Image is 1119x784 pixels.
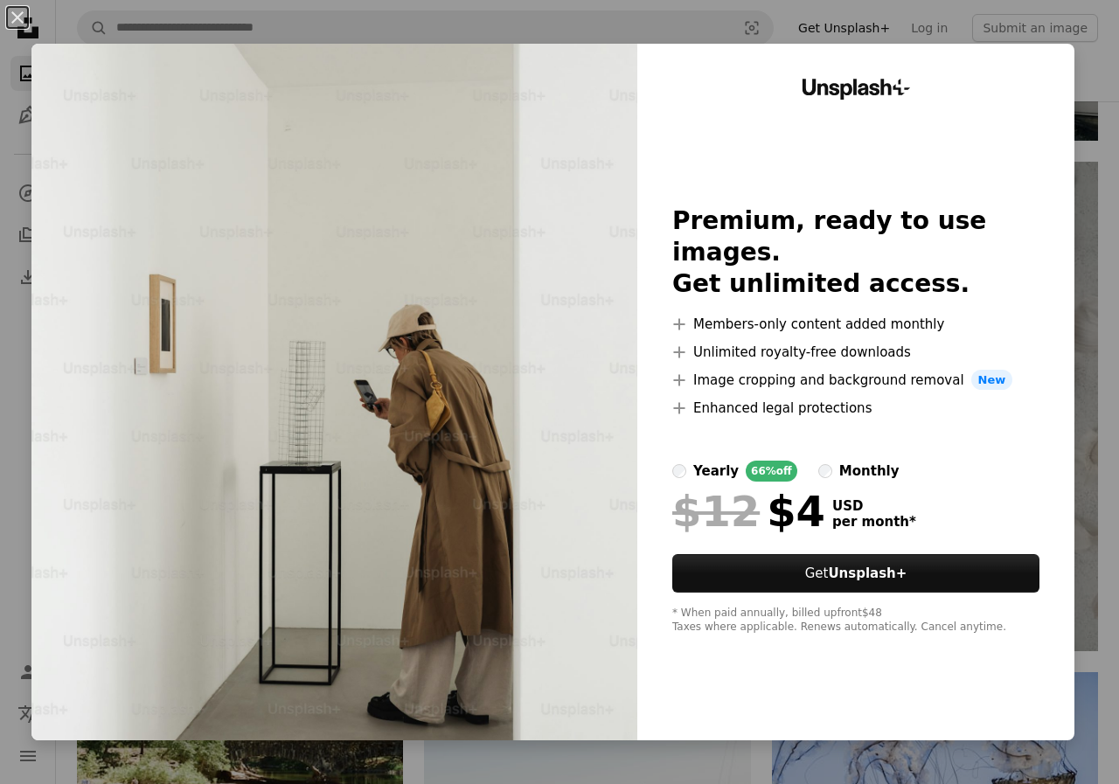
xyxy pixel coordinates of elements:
span: USD [832,498,916,514]
li: Enhanced legal protections [672,398,1039,419]
button: GetUnsplash+ [672,554,1039,593]
input: monthly [818,464,832,478]
div: 66% off [746,461,797,482]
li: Members-only content added monthly [672,314,1039,335]
span: $12 [672,489,760,534]
span: per month * [832,514,916,530]
div: * When paid annually, billed upfront $48 Taxes where applicable. Renews automatically. Cancel any... [672,607,1039,635]
li: Unlimited royalty-free downloads [672,342,1039,363]
span: New [971,370,1013,391]
strong: Unsplash+ [828,565,907,581]
li: Image cropping and background removal [672,370,1039,391]
input: yearly66%off [672,464,686,478]
div: yearly [693,461,739,482]
div: $4 [672,489,825,534]
h2: Premium, ready to use images. Get unlimited access. [672,205,1039,300]
div: monthly [839,461,900,482]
